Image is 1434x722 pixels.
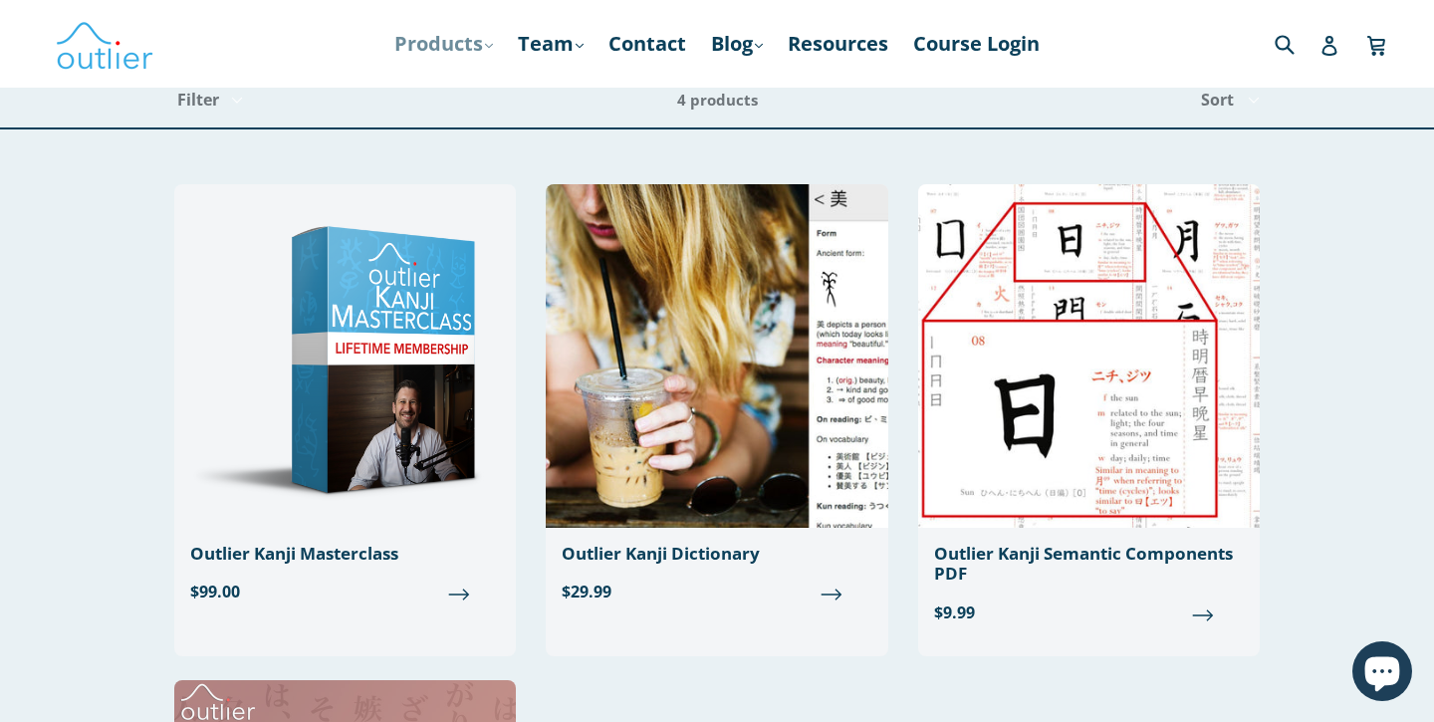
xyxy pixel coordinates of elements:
inbox-online-store-chat: Shopify online store chat [1346,641,1418,706]
a: Outlier Kanji Semantic Components PDF $9.99 [918,184,1260,640]
span: $29.99 [562,580,871,603]
input: Search [1270,23,1324,64]
span: 4 products [677,90,758,110]
a: Products [384,26,503,62]
a: Contact [598,26,696,62]
a: Resources [778,26,898,62]
img: Outlier Linguistics [55,15,154,73]
a: Outlier Kanji Dictionary $29.99 [546,184,887,619]
a: Outlier Kanji Masterclass $99.00 [174,184,516,619]
img: Outlier Kanji Semantic Components PDF Outlier Linguistics [918,184,1260,528]
div: Outlier Kanji Dictionary [562,544,871,564]
a: Team [508,26,594,62]
span: $99.00 [190,580,500,603]
div: Outlier Kanji Masterclass [190,544,500,564]
div: Outlier Kanji Semantic Components PDF [934,544,1244,585]
img: Outlier Kanji Masterclass [174,184,516,528]
a: Blog [701,26,773,62]
span: $9.99 [934,601,1244,624]
a: Course Login [903,26,1050,62]
img: Outlier Kanji Dictionary: Essentials Edition Outlier Linguistics [546,184,887,528]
